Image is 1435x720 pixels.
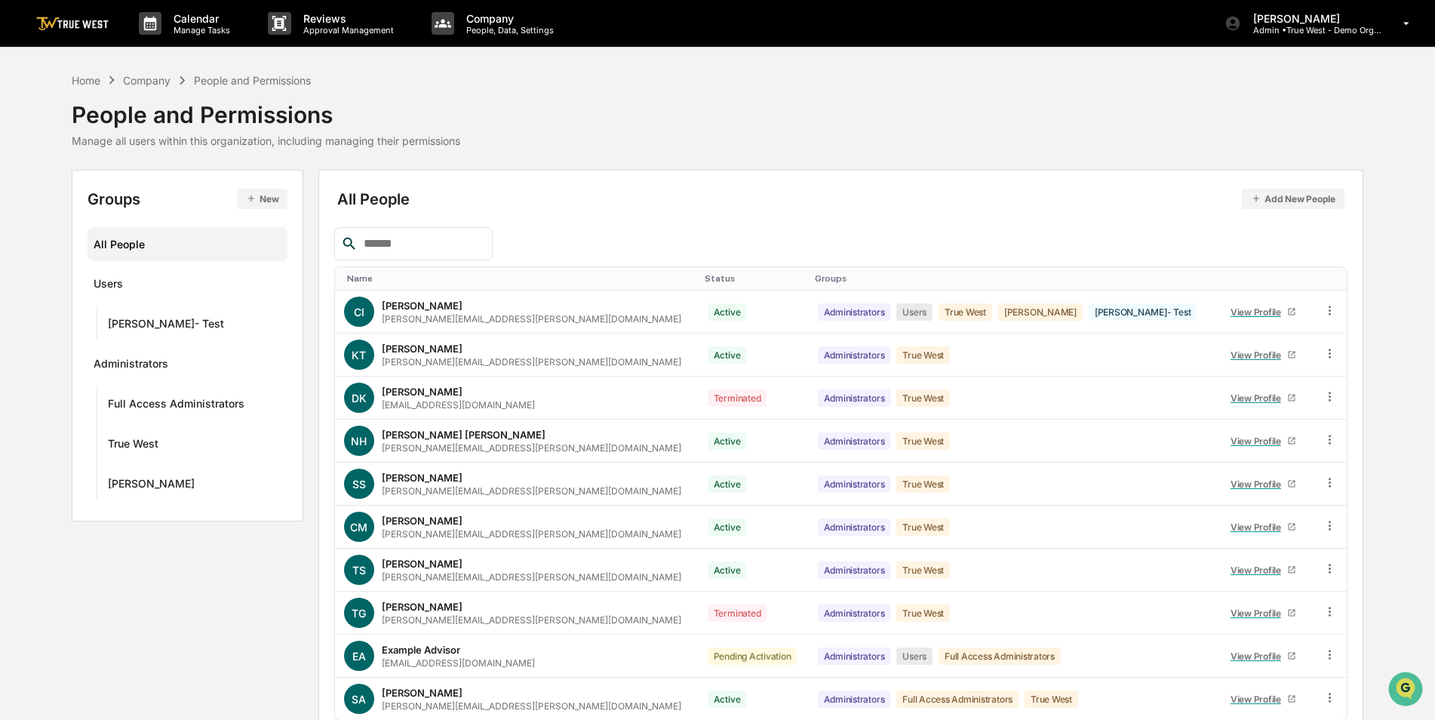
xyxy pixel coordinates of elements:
a: View Profile [1224,645,1302,668]
div: True West [896,475,950,493]
div: [EMAIL_ADDRESS][DOMAIN_NAME] [382,399,535,411]
div: Terminated [708,389,767,407]
p: Calendar [161,12,238,25]
div: Full Access Administrators [108,397,244,415]
div: [PERSON_NAME][EMAIL_ADDRESS][PERSON_NAME][DOMAIN_NAME] [382,528,681,540]
div: [PERSON_NAME] [382,515,462,527]
div: Users [94,277,123,295]
div: [PERSON_NAME] [998,303,1083,321]
div: View Profile [1231,608,1287,619]
div: 🖐️ [15,192,27,204]
div: Administrators [818,303,891,321]
a: View Profile [1224,602,1302,625]
div: Example Advisor [382,644,460,656]
div: [PERSON_NAME][EMAIL_ADDRESS][PERSON_NAME][DOMAIN_NAME] [382,614,681,626]
div: [PERSON_NAME] [PERSON_NAME] [382,429,545,441]
div: True West [896,518,950,536]
div: Groups [88,189,287,209]
div: We're available if you need us! [51,131,191,143]
div: [PERSON_NAME] [382,558,462,570]
span: Attestations [124,190,187,205]
div: [PERSON_NAME] [382,300,462,312]
div: Administrators [818,346,891,364]
div: Active [708,691,747,708]
div: View Profile [1231,306,1287,318]
span: SS [352,478,366,491]
a: View Profile [1224,472,1302,496]
p: How can we help? [15,32,275,56]
div: [PERSON_NAME] [382,343,462,355]
div: View Profile [1231,349,1287,361]
div: Active [708,475,747,493]
div: [PERSON_NAME]- Test [108,317,224,335]
div: Administrators [818,389,891,407]
div: Company [123,74,171,87]
div: Users [896,648,933,665]
div: View Profile [1231,435,1287,447]
div: Administrators [818,648,891,665]
span: TG [352,607,366,620]
div: Toggle SortBy [347,273,693,284]
div: [PERSON_NAME][EMAIL_ADDRESS][PERSON_NAME][DOMAIN_NAME] [382,700,681,712]
div: Administrators [818,562,891,579]
div: People and Permissions [72,89,460,128]
span: EA [352,650,366,663]
p: Manage Tasks [161,25,238,35]
div: Toggle SortBy [1221,273,1307,284]
div: True West [939,303,992,321]
div: True West [896,432,950,450]
p: Company [454,12,561,25]
div: True West [1025,691,1078,708]
div: Administrators [818,475,891,493]
img: 1746055101610-c473b297-6a78-478c-a979-82029cc54cd1 [15,115,42,143]
span: Preclearance [30,190,97,205]
span: DK [352,392,367,405]
div: [PERSON_NAME] [382,386,462,398]
div: [EMAIL_ADDRESS][DOMAIN_NAME] [382,657,535,669]
a: View Profile [1224,300,1302,324]
div: All People [337,189,1344,209]
div: True West [896,605,950,622]
a: View Profile [1224,558,1302,582]
div: Active [708,346,747,364]
a: View Profile [1224,429,1302,453]
div: Active [708,303,747,321]
button: Start new chat [257,120,275,138]
p: Admin • True West - Demo Organization [1241,25,1381,35]
div: Toggle SortBy [705,273,803,284]
div: Manage all users within this organization, including managing their permissions [72,134,460,147]
p: Approval Management [291,25,401,35]
div: Active [708,432,747,450]
span: NH [351,435,367,448]
div: 🗄️ [109,192,121,204]
div: Toggle SortBy [1326,273,1341,284]
div: [PERSON_NAME][EMAIL_ADDRESS][PERSON_NAME][DOMAIN_NAME] [382,485,681,497]
div: View Profile [1231,478,1287,490]
span: Pylon [150,256,183,267]
span: TS [352,564,366,577]
button: Add New People [1242,189,1344,209]
div: Users [896,303,933,321]
div: View Profile [1231,694,1287,705]
div: Administrators [818,432,891,450]
div: [PERSON_NAME] [382,601,462,613]
div: Full Access Administrators [939,648,1061,665]
div: Toggle SortBy [815,273,1209,284]
div: Full Access Administrators [896,691,1019,708]
a: View Profile [1224,386,1302,410]
div: [PERSON_NAME][EMAIL_ADDRESS][PERSON_NAME][DOMAIN_NAME] [382,571,681,583]
a: View Profile [1224,688,1302,711]
div: 🔎 [15,220,27,232]
div: Terminated [708,605,767,622]
div: Active [708,518,747,536]
div: [PERSON_NAME] [382,687,462,699]
a: Powered byPylon [106,255,183,267]
a: View Profile [1224,515,1302,539]
button: New [237,189,287,209]
div: [PERSON_NAME][EMAIL_ADDRESS][PERSON_NAME][DOMAIN_NAME] [382,442,681,454]
div: View Profile [1231,565,1287,576]
iframe: Open customer support [1387,670,1427,711]
div: True West [896,389,950,407]
div: Administrators [818,605,891,622]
